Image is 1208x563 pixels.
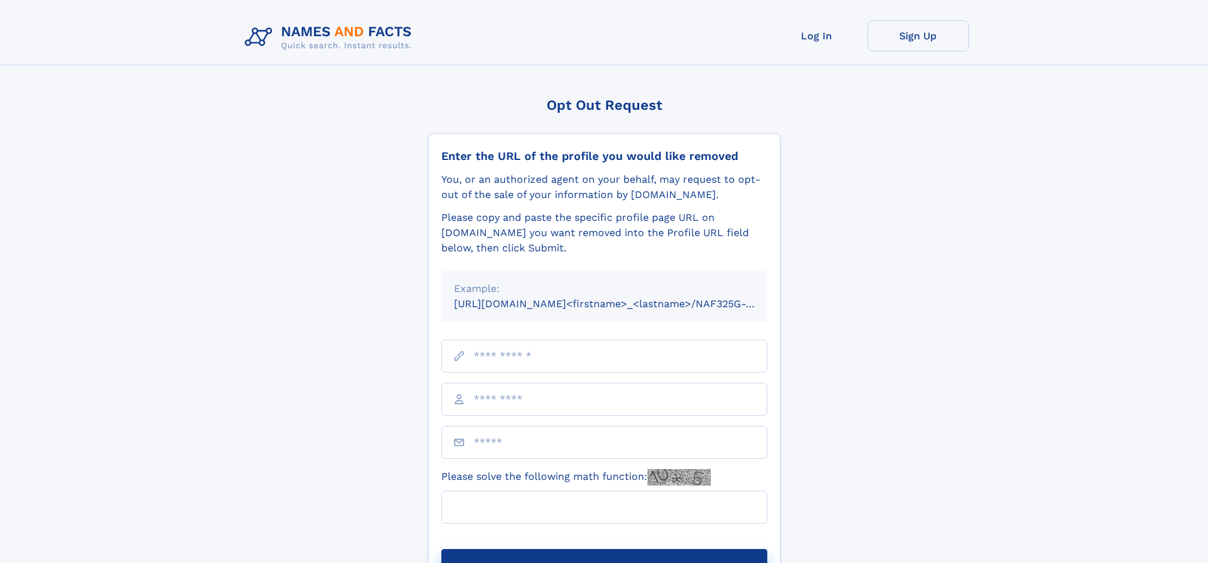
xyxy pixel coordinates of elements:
[867,20,969,51] a: Sign Up
[766,20,867,51] a: Log In
[441,210,767,256] div: Please copy and paste the specific profile page URL on [DOMAIN_NAME] you want removed into the Pr...
[240,20,422,55] img: Logo Names and Facts
[441,469,711,486] label: Please solve the following math function:
[454,298,791,310] small: [URL][DOMAIN_NAME]<firstname>_<lastname>/NAF325G-xxxxxxxx
[454,281,755,296] div: Example:
[428,97,781,113] div: Opt Out Request
[441,149,767,163] div: Enter the URL of the profile you would like removed
[441,172,767,202] div: You, or an authorized agent on your behalf, may request to opt-out of the sale of your informatio...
